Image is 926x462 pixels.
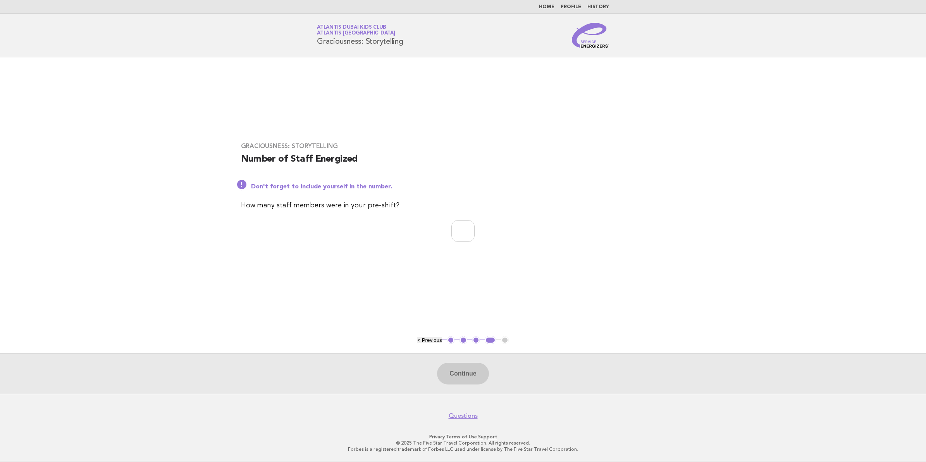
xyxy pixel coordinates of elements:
[241,153,685,172] h2: Number of Staff Energized
[446,434,477,440] a: Terms of Use
[317,25,395,36] a: Atlantis Dubai Kids ClubAtlantis [GEOGRAPHIC_DATA]
[472,336,480,344] button: 3
[317,31,395,36] span: Atlantis [GEOGRAPHIC_DATA]
[251,183,685,191] p: Don't forget to include yourself in the number.
[241,200,685,211] p: How many staff members were in your pre-shift?
[449,412,478,420] a: Questions
[429,434,445,440] a: Privacy
[226,434,700,440] p: · ·
[447,336,455,344] button: 1
[572,23,609,48] img: Service Energizers
[539,5,554,9] a: Home
[587,5,609,9] a: History
[241,142,685,150] h3: Graciousness: Storytelling
[226,446,700,452] p: Forbes is a registered trademark of Forbes LLC used under license by The Five Star Travel Corpora...
[561,5,581,9] a: Profile
[317,25,403,45] h1: Graciousness: Storytelling
[460,336,467,344] button: 2
[417,337,442,343] button: < Previous
[478,434,497,440] a: Support
[226,440,700,446] p: © 2025 The Five Star Travel Corporation. All rights reserved.
[485,336,496,344] button: 4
